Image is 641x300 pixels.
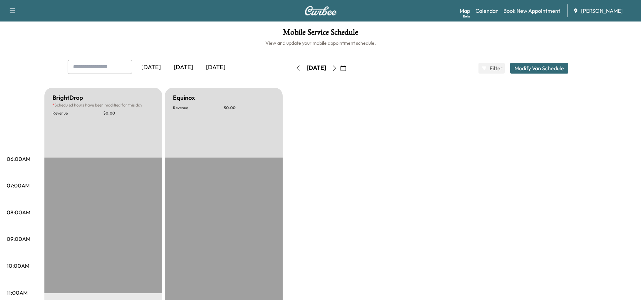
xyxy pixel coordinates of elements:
[478,63,505,74] button: Filter
[7,208,30,216] p: 08:00AM
[7,28,634,40] h1: Mobile Service Schedule
[475,7,498,15] a: Calendar
[7,40,634,46] h6: View and update your mobile appointment schedule.
[307,64,326,72] div: [DATE]
[305,6,337,15] img: Curbee Logo
[7,155,30,163] p: 06:00AM
[135,60,167,75] div: [DATE]
[224,105,275,111] p: $ 0.00
[460,7,470,15] a: MapBeta
[510,63,568,74] button: Modify Van Schedule
[52,111,103,116] p: Revenue
[490,64,502,72] span: Filter
[463,14,470,19] div: Beta
[167,60,200,75] div: [DATE]
[581,7,622,15] span: [PERSON_NAME]
[200,60,232,75] div: [DATE]
[52,102,154,108] p: Scheduled hours have been modified for this day
[173,105,224,111] p: Revenue
[173,93,195,102] h5: Equinox
[503,7,560,15] a: Book New Appointment
[7,289,28,297] p: 11:00AM
[7,181,30,189] p: 07:00AM
[52,93,83,102] h5: BrightDrop
[103,111,154,116] p: $ 0.00
[7,235,30,243] p: 09:00AM
[7,262,29,270] p: 10:00AM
